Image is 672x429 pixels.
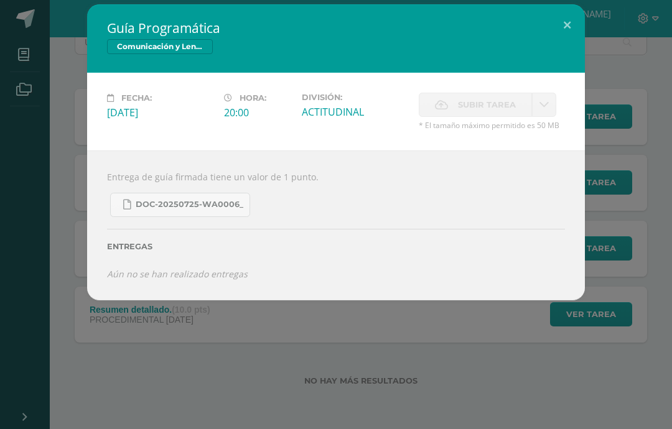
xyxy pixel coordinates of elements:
[419,93,532,117] label: La fecha de entrega ha expirado
[302,93,409,102] label: División:
[224,106,292,119] div: 20:00
[136,200,243,210] span: DOC-20250725-WA0006_
[532,93,556,117] a: La fecha de entrega ha expirado
[121,93,152,103] span: Fecha:
[419,120,565,131] span: * El tamaño máximo permitido es 50 MB
[107,106,214,119] div: [DATE]
[107,19,565,37] h2: Guía Programática
[110,193,250,217] a: DOC-20250725-WA0006_
[107,39,213,54] span: Comunicación y Lenguaje Idioma Español
[240,93,266,103] span: Hora:
[549,4,585,47] button: Close (Esc)
[458,93,516,116] span: Subir tarea
[302,105,409,119] div: ACTITUDINAL
[107,242,565,251] label: Entregas
[87,150,585,300] div: Entrega de guía firmada tiene un valor de 1 punto.
[107,268,248,280] i: Aún no se han realizado entregas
